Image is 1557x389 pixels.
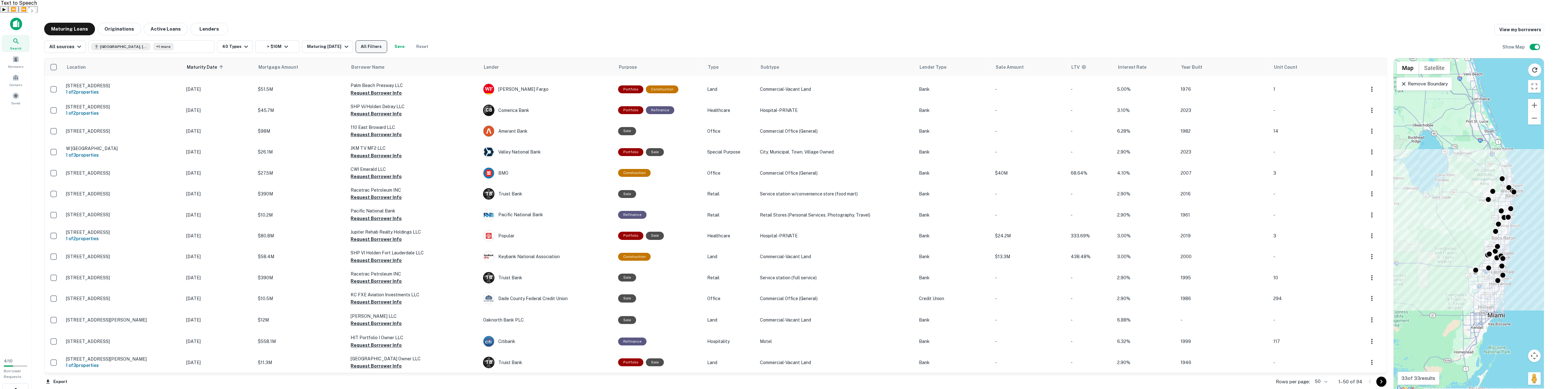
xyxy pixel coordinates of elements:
span: Subtype [761,63,779,71]
p: [STREET_ADDRESS] [66,339,180,344]
div: Sale [618,274,636,282]
p: Bank [919,212,989,218]
span: Mortgage Amount [258,63,306,71]
p: 10 [1274,274,1360,281]
p: - [1274,212,1360,218]
p: 2.90% [1117,359,1175,366]
button: Maturing [DATE] [302,40,353,53]
p: - [995,107,1065,114]
p: [STREET_ADDRESS] [66,229,180,235]
p: Service station (full service) [760,274,913,281]
p: 3 [1274,170,1360,177]
button: All sources [44,40,86,53]
div: This loan purpose was for refinancing [618,338,647,345]
p: [DATE] [186,338,252,345]
th: Subtype [757,58,916,76]
p: $11.3M [258,359,344,366]
p: [DATE] [186,295,252,302]
p: $27.5M [258,170,344,177]
button: Request Borrower Info [351,341,402,349]
p: - [995,86,1065,93]
p: Bank [919,170,989,177]
p: Bank [919,148,989,155]
img: picture [483,147,494,157]
th: Lender Type [916,58,992,76]
p: $10.5M [258,295,344,302]
div: Sale [618,190,636,198]
div: This is a portfolio loan with 2 properties [618,85,643,93]
div: BMO [483,167,612,179]
p: 1999 [1181,338,1267,345]
p: 2023 [1181,107,1267,114]
p: $80.8M [258,232,344,239]
p: $390M [258,274,344,281]
span: +1 more [156,44,171,49]
p: Commercial-Vacant Land [760,316,913,323]
div: LTVs displayed on the website are for informational purposes only and may be reported incorrectly... [1072,64,1086,71]
p: 117 [1274,338,1360,345]
div: Borrowers [2,53,30,70]
div: Sale [646,148,664,156]
p: - [1274,253,1360,260]
p: [DATE] [186,316,252,323]
h6: 1 of 2 properties [66,110,180,117]
p: 1961 [1181,212,1267,218]
p: Service station w/convenience store (food mart) [760,190,913,197]
div: All sources [49,43,83,50]
p: Land [707,86,754,93]
div: This loan purpose was for refinancing [646,106,674,114]
div: Dade County Federal Credit Union [483,293,612,304]
span: Type [708,63,719,71]
a: Contacts [2,72,30,89]
p: - [995,338,1065,345]
p: 5.00% [1117,86,1175,93]
div: This loan purpose was for refinancing [618,211,647,219]
p: SHP Vi/holden Delray LLC [351,103,477,110]
button: Save your search to get updates of matches that match your search criteria. [390,40,410,53]
button: Request Borrower Info [351,235,402,243]
th: Lender [480,58,615,76]
p: Racetrac Petroleum INC [351,187,477,194]
p: $26.1M [258,148,344,155]
button: Reload search area [1528,63,1542,77]
span: 333.69% [1071,233,1090,238]
button: Previous [8,6,19,13]
button: Request Borrower Info [351,89,402,97]
button: Request Borrower Info [351,320,402,327]
img: picture [483,210,494,220]
button: Request Borrower Info [351,298,402,306]
span: - [1071,149,1073,154]
button: Request Borrower Info [351,110,402,118]
p: - [995,212,1065,218]
p: [DATE] [186,107,252,114]
p: - [995,295,1065,302]
span: - [1071,191,1073,196]
div: This is a portfolio loan with 2 properties [618,232,643,240]
p: - [995,316,1065,323]
span: Saved [11,101,21,106]
p: $558.1M [258,338,344,345]
p: Commercial Office (General) [760,128,913,135]
p: Office [707,295,754,302]
button: Show satellite imagery [1419,61,1450,74]
th: Location [63,58,183,76]
span: [GEOGRAPHIC_DATA], [GEOGRAPHIC_DATA], [GEOGRAPHIC_DATA] [100,44,147,49]
p: Bank [919,359,989,366]
span: Lender [484,63,499,71]
span: Location [67,63,86,71]
button: Reset [412,40,433,53]
p: - [995,128,1065,135]
img: picture [483,168,494,178]
p: [DATE] [186,212,252,218]
p: Retail [707,274,754,281]
img: picture [483,336,494,347]
div: This is a portfolio loan with 2 properties [618,106,643,114]
div: Citibank [483,336,612,347]
th: Maturity Date [183,58,255,76]
p: 2019 [1181,232,1267,239]
button: Lenders [190,23,228,35]
button: Toggle fullscreen view [1528,80,1541,93]
p: Bank [919,232,989,239]
p: - [1274,107,1360,114]
p: City, Municipal, Town, Village Owned [760,148,913,155]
